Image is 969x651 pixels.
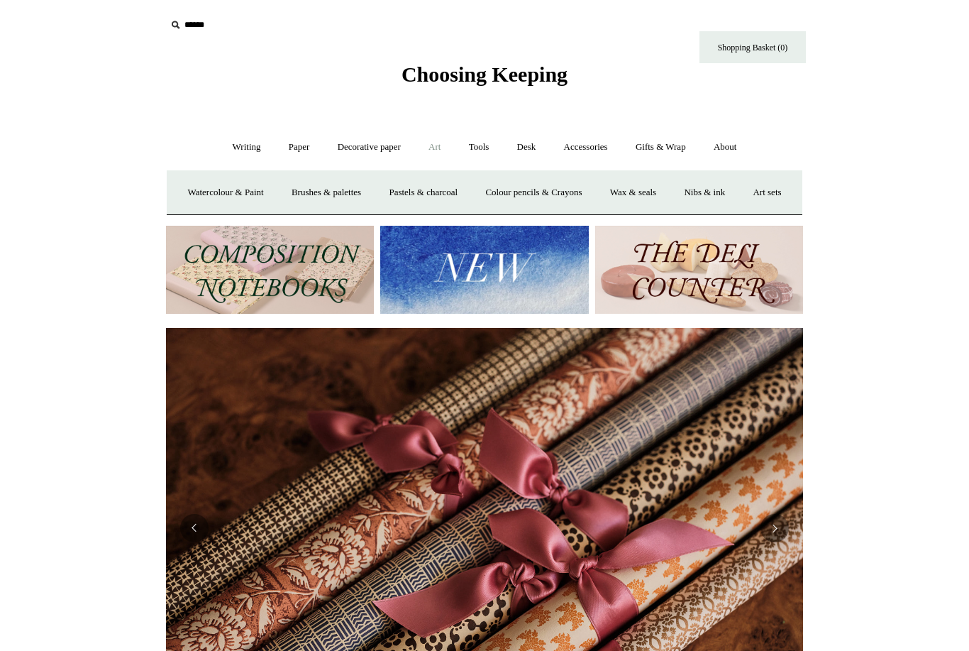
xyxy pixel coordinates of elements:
a: Accessories [551,128,621,166]
a: Paper [276,128,323,166]
img: New.jpg__PID:f73bdf93-380a-4a35-bcfe-7823039498e1 [380,226,588,314]
a: Writing [220,128,274,166]
a: Tools [456,128,502,166]
a: Watercolour & Paint [175,174,276,212]
button: Previous [180,514,209,542]
a: Art [416,128,453,166]
span: Choosing Keeping [402,62,567,86]
a: About [701,128,750,166]
a: Art sets [740,174,794,212]
a: Pastels & charcoal [376,174,470,212]
a: Decorative paper [325,128,414,166]
a: Nibs & ink [671,174,738,212]
a: Gifts & Wrap [623,128,699,166]
a: Colour pencils & Crayons [472,174,594,212]
img: The Deli Counter [595,226,803,314]
img: 202302 Composition ledgers.jpg__PID:69722ee6-fa44-49dd-a067-31375e5d54ec [166,226,374,314]
a: Shopping Basket (0) [699,31,806,63]
a: Wax & seals [597,174,669,212]
a: Brushes & palettes [279,174,374,212]
a: Desk [504,128,549,166]
a: Choosing Keeping [402,74,567,84]
button: Next [760,514,789,542]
